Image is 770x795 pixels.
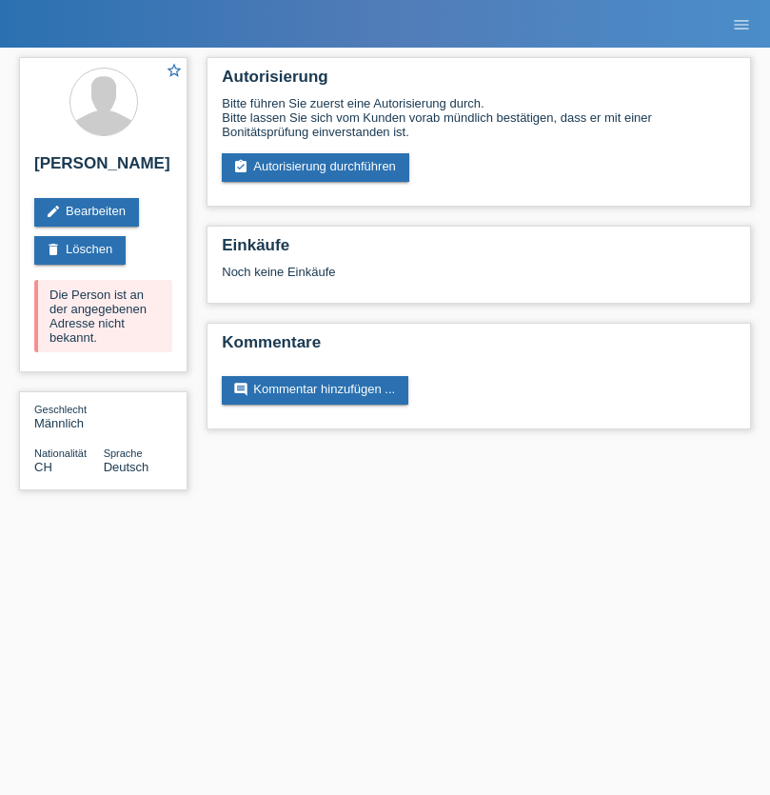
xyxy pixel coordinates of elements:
[233,382,248,397] i: comment
[34,447,87,459] span: Nationalität
[166,62,183,79] i: star_border
[222,96,736,139] div: Bitte führen Sie zuerst eine Autorisierung durch. Bitte lassen Sie sich vom Kunden vorab mündlich...
[166,62,183,82] a: star_border
[34,198,139,227] a: editBearbeiten
[233,159,248,174] i: assignment_turned_in
[104,447,143,459] span: Sprache
[222,333,736,362] h2: Kommentare
[46,204,61,219] i: edit
[46,242,61,257] i: delete
[34,460,52,474] span: Schweiz
[34,404,87,415] span: Geschlecht
[732,15,751,34] i: menu
[34,236,126,265] a: deleteLöschen
[222,236,736,265] h2: Einkäufe
[34,154,172,183] h2: [PERSON_NAME]
[34,402,104,430] div: Männlich
[222,68,736,96] h2: Autorisierung
[104,460,149,474] span: Deutsch
[222,153,409,182] a: assignment_turned_inAutorisierung durchführen
[222,376,408,405] a: commentKommentar hinzufügen ...
[34,280,172,352] div: Die Person ist an der angegebenen Adresse nicht bekannt.
[222,265,736,293] div: Noch keine Einkäufe
[722,18,760,30] a: menu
